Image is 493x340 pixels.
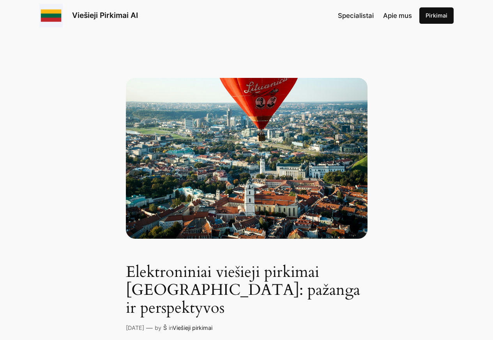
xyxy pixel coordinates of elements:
[419,7,454,24] a: Pirkimai
[173,324,212,331] a: Viešieji pirkimai
[383,12,412,19] span: Apie mus
[163,324,167,331] a: Š
[39,4,63,27] img: Viešieji pirkimai logo
[169,324,173,331] span: in
[338,11,374,21] a: Specialistai
[338,11,412,21] nav: Navigation
[338,12,374,19] span: Specialistai
[72,11,138,20] a: Viešieji Pirkimai AI
[126,324,144,331] a: [DATE]
[383,11,412,21] a: Apie mus
[146,323,153,333] p: —
[126,263,368,317] h1: Elektroniniai viešieji pirkimai [GEOGRAPHIC_DATA]: pažanga ir perspektyvos
[155,324,161,332] p: by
